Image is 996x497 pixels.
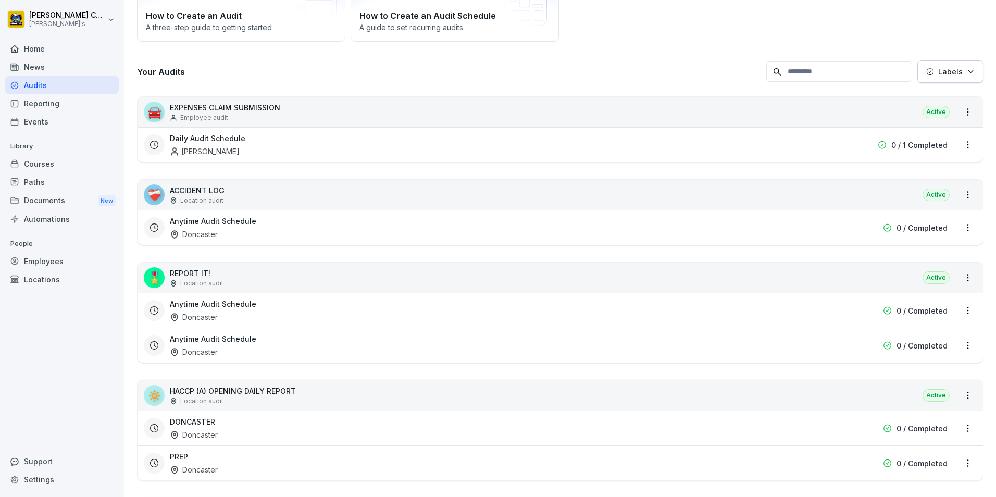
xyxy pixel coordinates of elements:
[359,22,550,33] p: A guide to set recurring audits
[29,11,105,20] p: [PERSON_NAME] Calladine
[170,464,218,475] div: Doncaster
[170,102,280,113] p: EXPENSES CLAIM SUBMISSION
[170,268,223,279] p: REPORT IT!
[180,113,228,122] p: Employee audit
[5,155,119,173] a: Courses
[144,267,165,288] div: 🎖️
[170,133,245,144] h3: Daily Audit Schedule
[5,76,119,94] a: Audits
[938,66,963,77] p: Labels
[5,191,119,210] a: DocumentsNew
[897,222,948,233] p: 0 / Completed
[897,458,948,469] p: 0 / Completed
[170,416,215,427] h3: DONCASTER
[144,385,165,406] div: 🔅
[923,389,950,402] div: Active
[137,66,761,78] h3: Your Audits
[146,9,337,22] h2: How to Create an Audit
[170,451,188,462] h3: PREP
[170,346,218,357] div: Doncaster
[144,184,165,205] div: ❤️‍🩹
[170,146,240,157] div: [PERSON_NAME]
[180,279,223,288] p: Location audit
[5,270,119,289] a: Locations
[5,452,119,470] div: Support
[170,333,256,344] h3: Anytime Audit Schedule
[180,396,223,406] p: Location audit
[144,102,165,122] div: 🚘
[5,191,119,210] div: Documents
[359,9,550,22] h2: How to Create an Audit Schedule
[5,58,119,76] a: News
[5,470,119,489] a: Settings
[5,138,119,155] p: Library
[923,106,950,118] div: Active
[98,195,116,207] div: New
[170,229,218,240] div: Doncaster
[5,94,119,113] a: Reporting
[891,140,948,151] p: 0 / 1 Completed
[170,386,296,396] p: HACCP (A) OPENING DAILY REPORT
[897,340,948,351] p: 0 / Completed
[897,423,948,434] p: 0 / Completed
[897,305,948,316] p: 0 / Completed
[146,22,337,33] p: A three-step guide to getting started
[5,173,119,191] a: Paths
[170,216,256,227] h3: Anytime Audit Schedule
[5,235,119,252] p: People
[923,189,950,201] div: Active
[180,196,223,205] p: Location audit
[5,252,119,270] a: Employees
[29,20,105,28] p: [PERSON_NAME]'s
[170,429,218,440] div: Doncaster
[923,271,950,284] div: Active
[5,40,119,58] a: Home
[5,113,119,131] a: Events
[170,299,256,309] h3: Anytime Audit Schedule
[170,312,218,322] div: Doncaster
[5,210,119,228] a: Automations
[917,60,983,83] button: Labels
[170,185,225,196] p: ACCIDENT LOG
